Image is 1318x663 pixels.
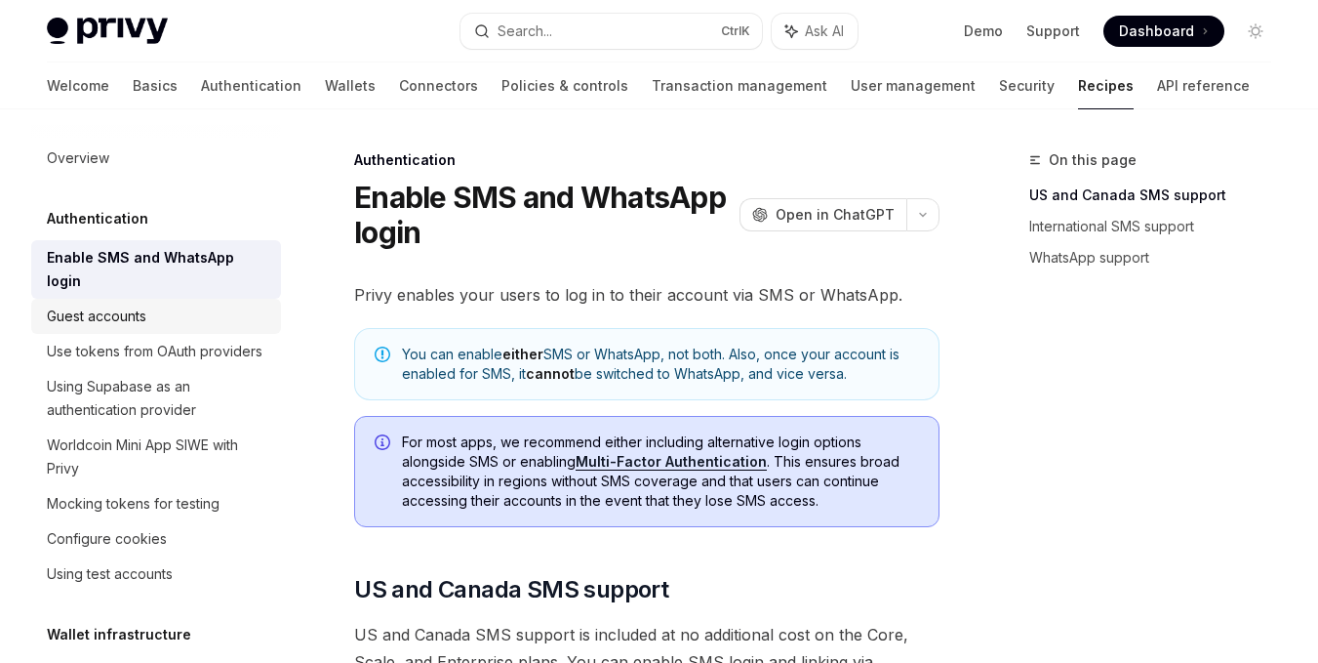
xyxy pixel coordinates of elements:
a: Support [1026,21,1080,41]
span: For most apps, we recommend either including alternative login options alongside SMS or enabling ... [402,433,919,511]
a: Mocking tokens for testing [31,486,281,521]
h5: Authentication [47,207,148,230]
h1: Enable SMS and WhatsApp login [354,180,732,250]
a: Policies & controls [501,62,628,109]
a: Demo [964,21,1003,41]
div: Use tokens from OAuth providers [47,340,262,363]
a: Use tokens from OAuth providers [31,334,281,369]
a: Authentication [201,62,301,109]
a: Multi-Factor Authentication [576,453,767,471]
span: Dashboard [1119,21,1194,41]
span: Open in ChatGPT [776,205,895,225]
a: International SMS support [1029,211,1287,242]
a: Security [999,62,1055,109]
button: Ask AI [772,14,858,49]
div: Enable SMS and WhatsApp login [47,246,269,293]
div: Using test accounts [47,562,173,586]
a: Using Supabase as an authentication provider [31,369,281,428]
a: Dashboard [1103,16,1224,47]
a: Connectors [399,62,478,109]
strong: either [502,346,543,362]
button: Search...CtrlK [460,14,763,49]
strong: cannot [526,365,575,382]
a: Wallets [325,62,376,109]
a: Recipes [1078,62,1134,109]
span: Ask AI [805,21,844,41]
span: You can enable SMS or WhatsApp, not both. Also, once your account is enabled for SMS, it be switc... [402,345,919,384]
div: Overview [47,146,109,170]
img: light logo [47,18,168,45]
a: Overview [31,141,281,176]
div: Using Supabase as an authentication provider [47,375,269,422]
a: API reference [1157,62,1250,109]
div: Guest accounts [47,305,146,328]
a: Welcome [47,62,109,109]
span: US and Canada SMS support [354,574,668,605]
svg: Note [375,347,390,362]
a: Worldcoin Mini App SIWE with Privy [31,428,281,486]
a: Guest accounts [31,299,281,334]
span: Ctrl K [721,23,750,39]
a: Transaction management [652,62,827,109]
button: Toggle dark mode [1240,16,1271,47]
span: On this page [1049,148,1137,172]
a: User management [851,62,976,109]
div: Worldcoin Mini App SIWE with Privy [47,434,269,480]
div: Configure cookies [47,527,167,551]
div: Authentication [354,150,939,170]
h5: Wallet infrastructure [47,623,191,646]
a: WhatsApp support [1029,242,1287,273]
a: Using test accounts [31,557,281,592]
a: Basics [133,62,178,109]
a: US and Canada SMS support [1029,180,1287,211]
button: Open in ChatGPT [739,198,906,231]
div: Mocking tokens for testing [47,492,220,516]
svg: Info [375,435,394,454]
div: Search... [498,20,552,43]
span: Privy enables your users to log in to their account via SMS or WhatsApp. [354,281,939,309]
a: Enable SMS and WhatsApp login [31,240,281,299]
a: Configure cookies [31,521,281,557]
